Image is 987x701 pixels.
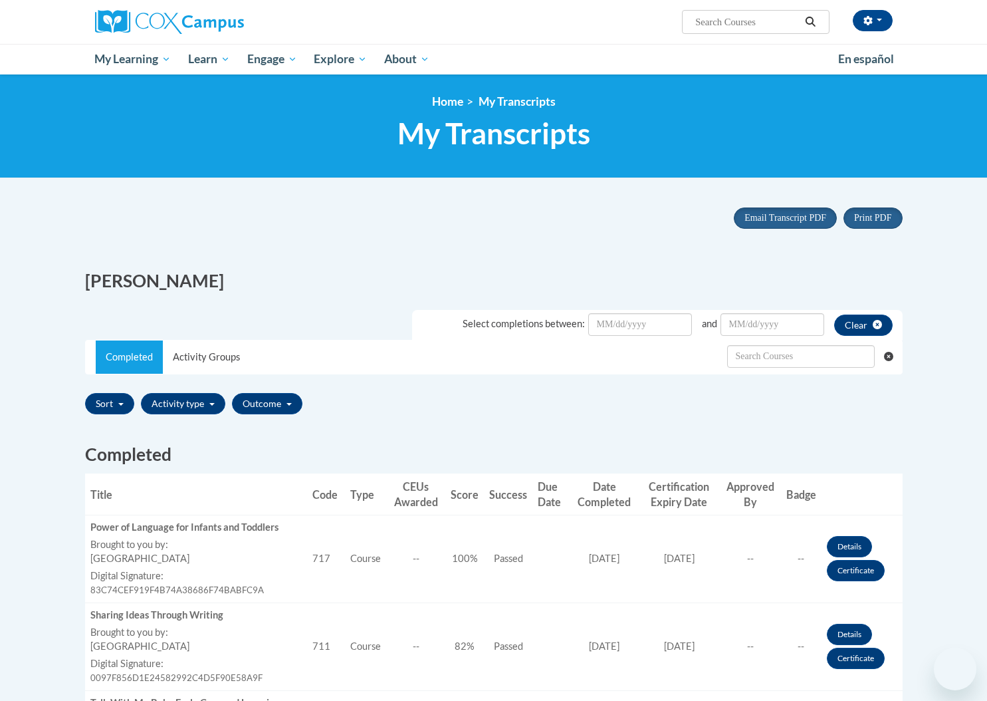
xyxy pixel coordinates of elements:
button: Sort [85,393,134,414]
span: My Learning [94,51,171,67]
span: Select completions between: [463,318,585,329]
div: Power of Language for Infants and Toddlers [90,521,302,535]
td: Actions [822,603,903,690]
button: Account Settings [853,10,893,31]
td: Course [345,515,386,603]
span: [DATE] [664,640,695,652]
div: -- [391,552,440,566]
a: En español [829,45,903,73]
label: Digital Signature: [90,569,302,583]
input: Date Input [588,313,692,336]
label: Digital Signature: [90,657,302,671]
td: -- [720,515,781,603]
span: Explore [314,51,367,67]
a: My Learning [86,44,180,74]
a: Activity Groups [163,341,250,374]
span: 100% [452,553,478,564]
a: Completed [96,341,163,374]
th: CEUs Awarded [386,474,445,515]
td: 711 [307,603,345,690]
button: Email Transcript PDF [734,208,837,229]
th: Type [345,474,386,515]
td: Passed [484,515,532,603]
h2: Completed [85,442,903,467]
td: -- [781,603,822,690]
th: Actions [822,474,903,515]
input: Search Withdrawn Transcripts [727,345,875,368]
a: Certificate [827,560,885,581]
label: Brought to you by: [90,538,302,552]
th: Approved By [720,474,781,515]
span: [DATE] [664,553,695,564]
th: Score [445,474,484,515]
input: Search Courses [694,14,800,30]
th: Code [307,474,345,515]
span: Engage [247,51,297,67]
span: Print PDF [854,213,891,223]
span: 82% [455,640,475,652]
input: Date Input [720,313,824,336]
span: Learn [188,51,230,67]
button: Print PDF [843,208,902,229]
div: Main menu [75,44,913,74]
button: Clear searching [884,341,902,372]
td: -- [720,603,781,690]
a: Engage [239,44,306,74]
a: Details button [827,536,872,557]
th: Due Date [532,474,570,515]
button: Search [800,14,820,30]
th: Title [85,474,308,515]
a: Certificate [827,648,885,669]
th: Success [484,474,532,515]
a: Explore [305,44,376,74]
img: Cox Campus [95,10,244,34]
td: Course [345,603,386,690]
span: En español [838,52,894,66]
label: Brought to you by: [90,626,302,640]
td: -- [781,515,822,603]
iframe: Button to launch messaging window [934,648,976,690]
button: Outcome [232,393,302,414]
th: Certification Expiry Date [639,474,720,515]
a: Cox Campus [95,10,348,34]
a: Details button [827,624,872,645]
span: My Transcripts [397,116,590,151]
span: [DATE] [589,640,619,652]
td: Passed [484,603,532,690]
th: Badge [781,474,822,515]
div: Sharing Ideas Through Writing [90,609,302,623]
a: Learn [179,44,239,74]
div: -- [391,640,440,654]
a: Home [432,94,463,108]
span: 0097F856D1E24582992C4D5F90E58A9F [90,672,263,683]
span: [GEOGRAPHIC_DATA] [90,640,189,652]
button: clear [834,315,893,336]
span: Email Transcript PDF [744,213,826,223]
span: and [702,318,717,329]
td: Actions [822,515,903,603]
h2: [PERSON_NAME] [85,269,484,293]
span: About [384,51,429,67]
span: My Transcripts [479,94,556,108]
td: 717 [307,515,345,603]
span: 83C74CEF919F4B74A38686F74BABFC9A [90,585,264,595]
th: Date Completed [570,474,639,515]
a: About [376,44,438,74]
button: Activity type [141,393,225,414]
span: [GEOGRAPHIC_DATA] [90,553,189,564]
span: [DATE] [589,553,619,564]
